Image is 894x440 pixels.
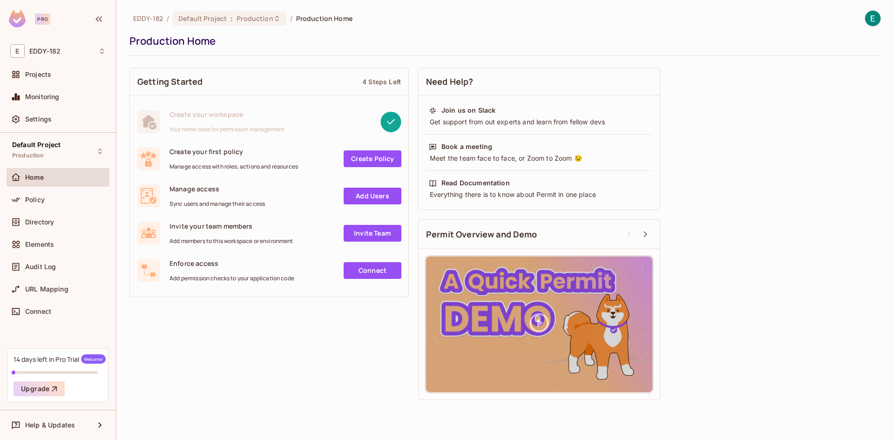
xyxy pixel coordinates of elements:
span: Monitoring [25,93,60,101]
span: Production [12,152,44,159]
span: Manage access [169,184,265,193]
img: EDDY [865,11,880,26]
span: Create your workspace [169,110,284,119]
span: : [230,15,233,22]
div: Read Documentation [441,178,510,188]
span: Directory [25,218,54,226]
span: URL Mapping [25,285,68,293]
span: Policy [25,196,45,203]
img: SReyMgAAAABJRU5ErkJggg== [9,10,26,27]
span: Settings [25,115,52,123]
div: Meet the team face to face, or Zoom to Zoom 😉 [429,154,650,163]
span: Production Home [296,14,352,23]
span: Audit Log [25,263,56,271]
button: Upgrade [14,381,65,396]
span: Welcome! [81,354,106,364]
span: Enforce access [169,259,294,268]
span: Your home base for permission management [169,126,284,133]
a: Create Policy [344,150,401,167]
span: Production [237,14,273,23]
span: Default Project [178,14,227,23]
div: Production Home [129,34,876,48]
span: Manage access with roles, actions and resources [169,163,298,170]
div: 4 Steps Left [362,77,401,86]
div: Get support from out experts and learn from fellow devs [429,117,650,127]
a: Add Users [344,188,401,204]
div: Everything there is to know about Permit in one place [429,190,650,199]
a: Invite Team [344,225,401,242]
span: Add members to this workspace or environment [169,237,293,245]
li: / [167,14,169,23]
span: Home [25,174,44,181]
div: Pro [35,14,50,25]
span: Create your first policy [169,147,298,156]
span: Invite your team members [169,222,293,230]
span: Sync users and manage their access [169,200,265,208]
span: E [10,44,25,58]
span: Add permission checks to your application code [169,275,294,282]
span: Help & Updates [25,421,75,429]
div: 14 days left in Pro Trial [14,354,106,364]
span: Projects [25,71,51,78]
a: Connect [344,262,401,279]
span: Connect [25,308,51,315]
span: Elements [25,241,54,248]
span: Workspace: EDDY-182 [29,47,61,55]
li: / [290,14,292,23]
div: Book a meeting [441,142,492,151]
span: Getting Started [137,76,203,88]
span: Need Help? [426,76,474,88]
div: Join us on Slack [441,106,495,115]
span: the active workspace [133,14,163,23]
span: Permit Overview and Demo [426,229,537,240]
span: Default Project [12,141,61,149]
